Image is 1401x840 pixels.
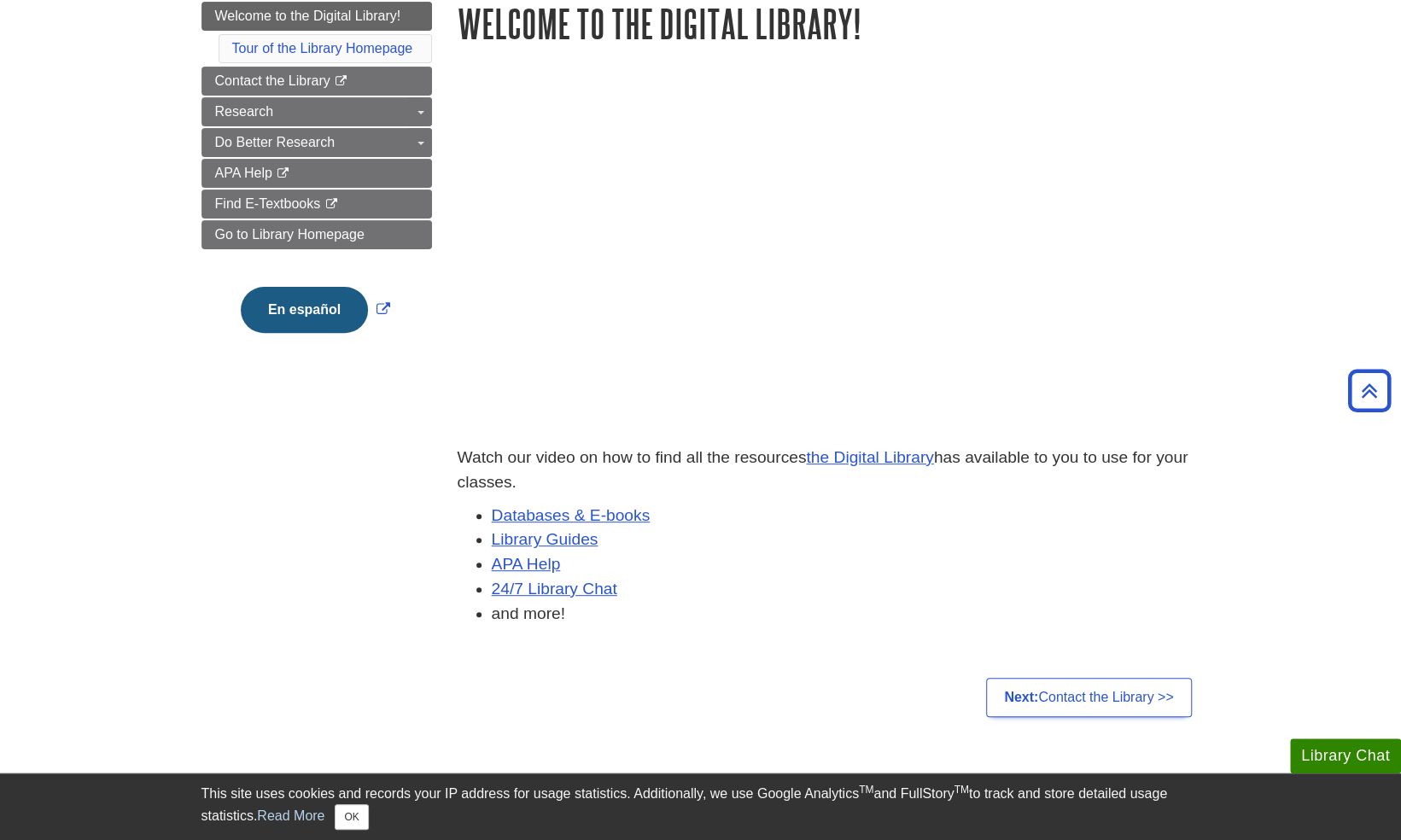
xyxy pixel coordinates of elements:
span: Go to Library Homepage [215,227,365,242]
a: Link opens in new window [236,302,394,317]
a: Tour of the Library Homepage [232,41,413,55]
h1: Welcome to the Digital Library! [458,2,1200,45]
i: This link opens in a new window [324,199,339,210]
i: This link opens in a new window [276,168,290,179]
span: Welcome to the Digital Library! [215,9,401,23]
span: APA Help [215,166,272,180]
a: Contact the Library [201,67,432,96]
button: En español [241,287,368,333]
a: Do Better Research [201,128,432,157]
a: the Digital Library [806,448,933,466]
div: This site uses cookies and records your IP address for usage statistics. Additionally, we use Goo... [201,784,1200,830]
button: Close [335,804,368,830]
li: and more! [492,602,1200,627]
a: Library Guides [492,530,598,548]
a: 24/7 Library Chat [492,580,617,598]
span: Do Better Research [215,135,336,149]
strong: Next: [1004,690,1038,704]
sup: TM [859,784,873,796]
a: Research [201,97,432,126]
a: Back to Top [1342,379,1397,402]
a: Read More [257,808,324,823]
a: Next:Contact the Library >> [986,678,1191,717]
span: Contact the Library [215,73,330,88]
a: APA Help [492,555,561,573]
i: This link opens in a new window [334,76,348,87]
p: Watch our video on how to find all the resources has available to you to use for your classes. [458,446,1200,495]
div: Guide Page Menu [201,2,432,362]
a: APA Help [201,159,432,188]
button: Library Chat [1290,738,1401,773]
a: Welcome to the Digital Library! [201,2,432,31]
sup: TM [954,784,969,796]
a: Find E-Textbooks [201,190,432,219]
a: Databases & E-books [492,506,651,524]
span: Find E-Textbooks [215,196,321,211]
span: Research [215,104,273,119]
a: Go to Library Homepage [201,220,432,249]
